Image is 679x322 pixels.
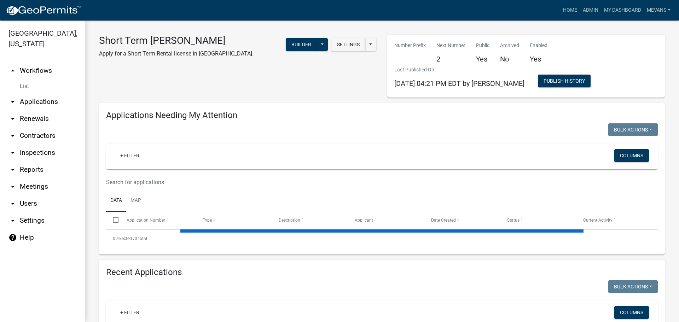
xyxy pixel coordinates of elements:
[286,38,317,51] button: Builder
[203,218,212,223] span: Type
[601,4,644,17] a: My Dashboard
[608,123,658,136] button: Bulk Actions
[538,75,591,87] button: Publish History
[106,175,564,189] input: Search for applications
[530,55,547,63] h5: Yes
[8,199,17,208] i: arrow_drop_down
[113,236,135,241] span: 0 selected /
[8,98,17,106] i: arrow_drop_down
[530,42,547,49] p: Enabled
[8,182,17,191] i: arrow_drop_down
[120,212,196,229] datatable-header-cell: Application Number
[476,42,489,49] p: Public
[8,216,17,225] i: arrow_drop_down
[500,55,519,63] h5: No
[8,233,17,242] i: help
[436,42,465,49] p: Next Number
[580,4,601,17] a: Admin
[348,212,424,229] datatable-header-cell: Applicant
[115,149,145,162] a: + Filter
[424,212,500,229] datatable-header-cell: Date Created
[126,189,145,212] a: Map
[583,218,613,223] span: Current Activity
[436,55,465,63] h5: 2
[394,79,524,88] span: [DATE] 04:21 PM EDT by [PERSON_NAME]
[272,212,348,229] datatable-header-cell: Description
[106,212,120,229] datatable-header-cell: Select
[106,230,658,247] div: 0 total
[127,218,165,223] span: Application Number
[106,267,658,277] h4: Recent Applications
[8,115,17,123] i: arrow_drop_down
[394,66,524,74] p: Last Published On
[614,306,649,319] button: Columns
[394,42,426,49] p: Number Prefix
[8,165,17,174] i: arrow_drop_down
[560,4,580,17] a: Home
[115,306,145,319] a: + Filter
[99,35,254,47] h3: Short Term [PERSON_NAME]
[538,79,591,84] wm-modal-confirm: Workflow Publish History
[355,218,373,223] span: Applicant
[106,189,126,212] a: Data
[576,212,652,229] datatable-header-cell: Current Activity
[500,42,519,49] p: Archived
[614,149,649,162] button: Columns
[279,218,300,223] span: Description
[106,110,658,121] h4: Applications Needing My Attention
[99,49,254,58] p: Apply for a Short Term Rental license in [GEOGRAPHIC_DATA].
[431,218,456,223] span: Date Created
[644,4,673,17] a: Mevans
[500,212,576,229] datatable-header-cell: Status
[608,280,658,293] button: Bulk Actions
[8,131,17,140] i: arrow_drop_down
[507,218,520,223] span: Status
[196,212,272,229] datatable-header-cell: Type
[8,148,17,157] i: arrow_drop_down
[476,55,489,63] h5: Yes
[331,38,365,51] button: Settings
[8,66,17,75] i: arrow_drop_up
